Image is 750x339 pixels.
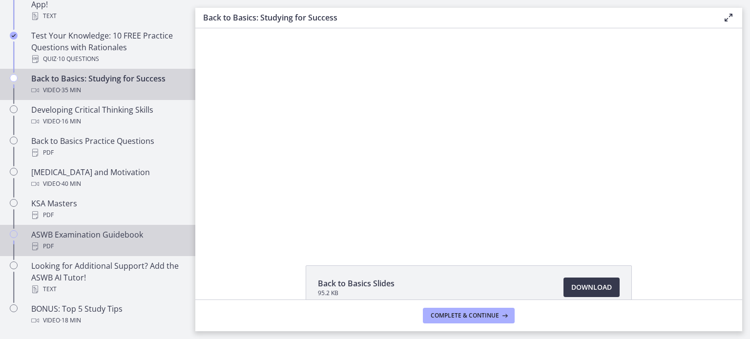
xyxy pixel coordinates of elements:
[31,178,184,190] div: Video
[31,30,184,65] div: Test Your Knowledge: 10 FREE Practice Questions with Rationales
[31,53,184,65] div: Quiz
[60,116,81,127] span: · 16 min
[31,229,184,252] div: ASWB Examination Guidebook
[31,116,184,127] div: Video
[31,260,184,295] div: Looking for Additional Support? Add the ASWB AI Tutor!
[195,28,742,243] iframe: To enrich screen reader interactions, please activate Accessibility in Grammarly extension settings
[60,84,81,96] span: · 35 min
[31,315,184,326] div: Video
[60,315,81,326] span: · 18 min
[31,10,184,22] div: Text
[203,12,707,23] h3: Back to Basics: Studying for Success
[60,178,81,190] span: · 40 min
[31,84,184,96] div: Video
[31,73,184,96] div: Back to Basics: Studying for Success
[423,308,515,323] button: Complete & continue
[31,147,184,159] div: PDF
[31,135,184,159] div: Back to Basics Practice Questions
[318,278,395,289] span: Back to Basics Slides
[563,278,620,297] a: Download
[31,209,184,221] div: PDF
[57,53,99,65] span: · 10 Questions
[318,289,395,297] span: 95.2 KB
[31,166,184,190] div: [MEDICAL_DATA] and Motivation
[431,312,499,319] span: Complete & continue
[31,198,184,221] div: KSA Masters
[31,283,184,295] div: Text
[31,303,184,326] div: BONUS: Top 5 Study Tips
[31,104,184,127] div: Developing Critical Thinking Skills
[31,240,184,252] div: PDF
[571,281,612,293] span: Download
[10,32,18,40] i: Completed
